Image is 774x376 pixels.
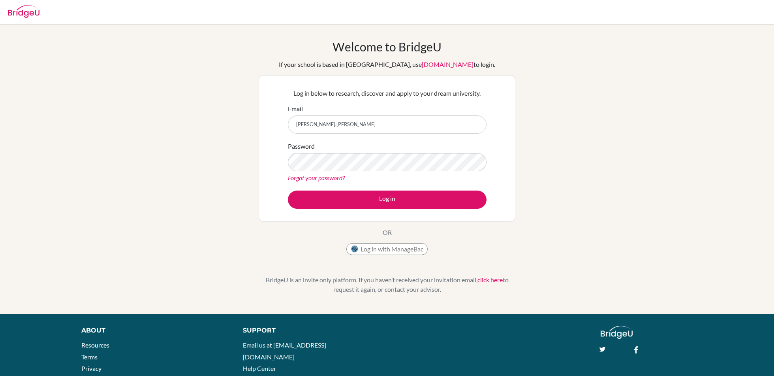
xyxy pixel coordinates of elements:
div: About [81,326,225,335]
a: Resources [81,341,109,349]
label: Password [288,142,315,151]
div: Support [243,326,378,335]
button: Log in [288,191,487,209]
a: Privacy [81,365,101,372]
a: Terms [81,353,98,361]
a: Forgot your password? [288,174,345,181]
p: BridgeU is an invite only platform. If you haven’t received your invitation email, to request it ... [259,275,515,294]
a: Email us at [EMAIL_ADDRESS][DOMAIN_NAME] [243,341,326,361]
p: Log in below to research, discover and apply to your dream university. [288,89,487,98]
p: OR [383,228,392,237]
a: click here [477,276,503,283]
a: [DOMAIN_NAME] [422,60,473,68]
label: Email [288,104,303,113]
div: If your school is based in [GEOGRAPHIC_DATA], use to login. [279,60,495,69]
h1: Welcome to BridgeU [333,40,441,54]
img: Bridge-U [8,5,39,18]
a: Help Center [243,365,276,372]
img: logo_white@2x-f4f0deed5e89b7ecb1c2cc34c3e3d731f90f0f143d5ea2071677605dd97b5244.png [601,326,633,339]
button: Log in with ManageBac [346,243,428,255]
